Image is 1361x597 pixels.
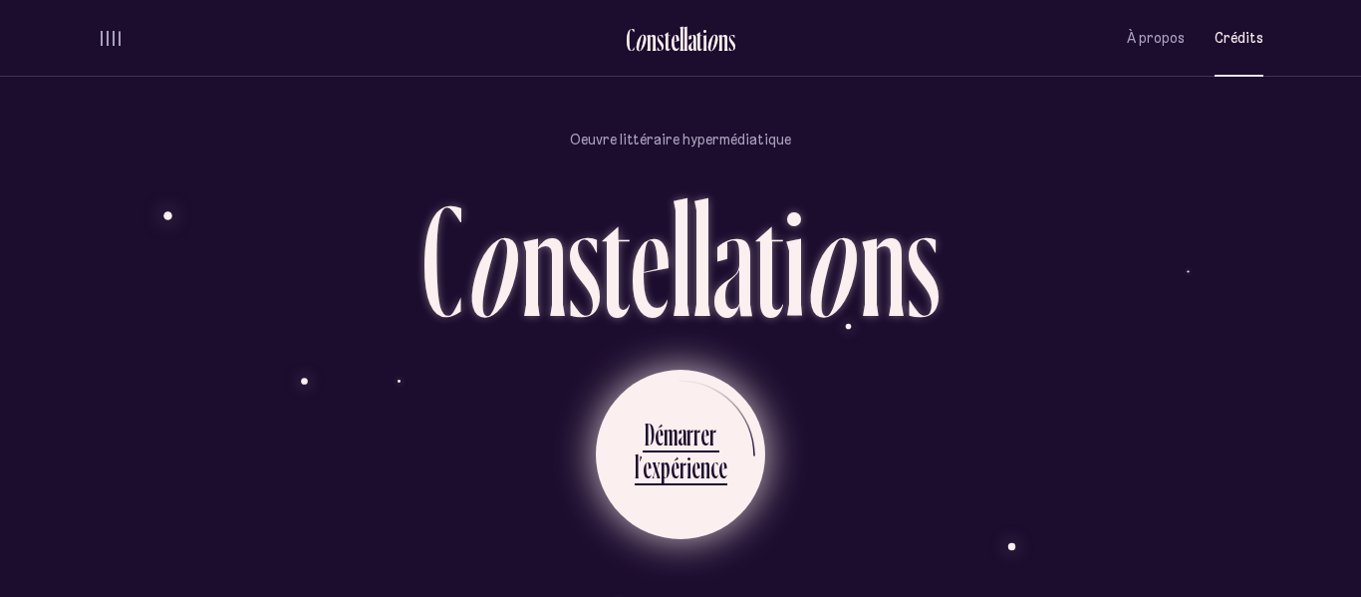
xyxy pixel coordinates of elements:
[567,179,601,338] div: s
[664,415,678,453] div: m
[1215,30,1263,47] span: Crédits
[645,415,655,453] div: D
[601,179,631,338] div: t
[754,179,784,338] div: t
[802,179,860,338] div: o
[718,448,727,486] div: e
[643,448,652,486] div: e
[728,23,736,56] div: s
[1127,30,1185,47] span: À propos
[706,23,718,56] div: o
[1127,15,1185,62] button: À propos
[700,415,709,453] div: e
[631,179,671,338] div: e
[709,415,716,453] div: r
[702,23,707,56] div: i
[712,179,754,338] div: a
[680,23,683,56] div: l
[463,179,521,338] div: o
[626,23,635,56] div: C
[710,448,718,486] div: c
[691,179,712,338] div: l
[683,23,687,56] div: l
[661,448,671,486] div: p
[693,415,700,453] div: r
[784,179,805,338] div: i
[635,23,647,56] div: o
[691,448,700,486] div: e
[686,448,691,486] div: i
[671,23,680,56] div: e
[665,23,671,56] div: t
[652,448,661,486] div: x
[671,448,680,486] div: é
[521,179,567,338] div: n
[696,23,702,56] div: t
[647,23,657,56] div: n
[1215,15,1263,62] button: Crédits
[570,130,791,149] p: Oeuvre littéraire hypermédiatique
[686,415,693,453] div: r
[657,23,665,56] div: s
[700,448,710,486] div: n
[906,179,940,338] div: s
[655,415,664,453] div: é
[718,23,728,56] div: n
[680,448,686,486] div: r
[671,179,691,338] div: l
[860,179,906,338] div: n
[421,179,463,338] div: C
[639,448,643,486] div: ’
[687,23,696,56] div: a
[98,28,124,49] button: volume audio
[635,448,639,486] div: l
[678,415,686,453] div: a
[596,370,765,539] button: Démarrerl’expérience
